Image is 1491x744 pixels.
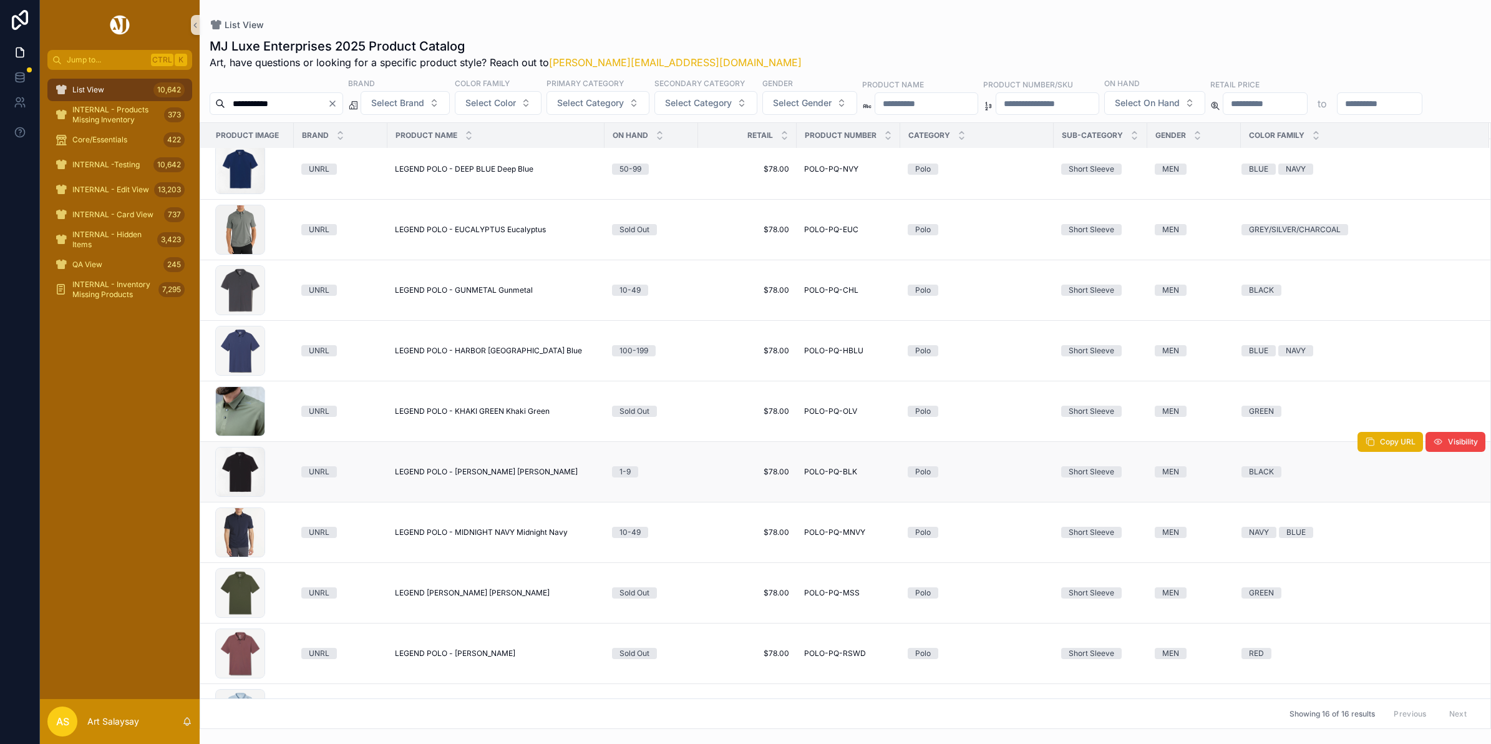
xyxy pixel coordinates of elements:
a: 1-9 [612,466,691,477]
div: Polo [915,164,931,175]
a: Short Sleeve [1061,406,1140,417]
span: $78.00 [706,164,789,174]
label: Gender [762,77,793,89]
a: $78.00 [706,285,789,295]
div: MEN [1162,527,1179,538]
div: 1-9 [619,466,631,477]
div: Short Sleeve [1069,648,1114,659]
div: 13,203 [154,182,185,197]
a: BLUENAVY [1241,345,1474,356]
span: POLO-PQ-MNVY [804,527,865,537]
a: Short Sleeve [1061,164,1140,175]
a: 50-99 [612,164,691,175]
a: MEN [1155,164,1233,175]
a: INTERNAL - Edit View13,203 [47,179,192,201]
span: Core/Essentials [72,135,127,145]
span: List View [225,19,264,31]
a: Polo [908,406,1046,417]
span: LEGEND POLO - DEEP BLUE Deep Blue [395,164,533,174]
div: UNRL [309,224,329,235]
a: List View10,642 [47,79,192,101]
span: Select On Hand [1115,97,1180,109]
div: Sold Out [619,648,649,659]
a: POLO-PQ-EUC [804,225,893,235]
a: POLO-PQ-BLK [804,467,893,477]
div: Short Sleeve [1069,345,1114,356]
div: Polo [915,527,931,538]
span: Art, have questions or looking for a specific product style? Reach out to [210,55,802,70]
div: Polo [915,285,931,296]
a: $78.00 [706,346,789,356]
span: LEGEND POLO - GUNMETAL Gunmetal [395,285,533,295]
a: UNRL [301,466,380,477]
a: Polo [908,345,1046,356]
a: LEGEND POLO - MIDNIGHT NAVY Midnight Navy [395,527,597,537]
div: GREY/SILVER/CHARCOAL [1249,224,1341,235]
div: Polo [915,466,931,477]
a: MEN [1155,527,1233,538]
a: POLO-PQ-NVY [804,164,893,174]
label: Primary Category [546,77,624,89]
a: Short Sleeve [1061,587,1140,599]
span: POLO-PQ-RSWD [804,649,866,658]
div: Short Sleeve [1069,527,1114,538]
span: Visibility [1448,437,1478,447]
div: UNRL [309,648,329,659]
a: Polo [908,466,1046,477]
p: to [1318,96,1327,111]
span: POLO-PQ-EUC [804,225,858,235]
div: UNRL [309,164,329,175]
span: POLO-PQ-NVY [804,164,858,174]
a: GREY/SILVER/CHARCOAL [1241,224,1474,235]
a: [PERSON_NAME][EMAIL_ADDRESS][DOMAIN_NAME] [549,56,802,69]
span: LEGEND POLO - MIDNIGHT NAVY Midnight Navy [395,527,568,537]
div: 373 [164,107,185,122]
div: MEN [1162,406,1179,417]
span: Product Image [216,130,279,140]
div: 10,642 [153,82,185,97]
div: Polo [915,224,931,235]
a: LEGEND [PERSON_NAME] [PERSON_NAME] [395,588,597,598]
a: $78.00 [706,225,789,235]
div: GREEN [1249,587,1274,599]
a: UNRL [301,164,380,175]
button: Visibility [1425,432,1485,452]
div: MEN [1162,285,1179,296]
span: LEGEND POLO - [PERSON_NAME] [395,649,515,658]
button: Select Button [762,91,857,115]
div: UNRL [309,406,329,417]
a: UNRL [301,648,380,659]
div: 422 [163,132,185,147]
a: BLACK [1241,285,1474,296]
div: 10-49 [619,285,641,296]
a: INTERNAL - Inventory Missing Products7,295 [47,278,192,301]
span: Select Brand [371,97,424,109]
div: Short Sleeve [1069,587,1114,599]
label: Product Name [862,79,924,90]
a: $78.00 [706,527,789,537]
a: Sold Out [612,587,691,599]
a: MEN [1155,345,1233,356]
label: Secondary Category [654,77,745,89]
a: $78.00 [706,467,789,477]
span: Copy URL [1380,437,1416,447]
a: Short Sleeve [1061,527,1140,538]
a: $78.00 [706,649,789,658]
a: Polo [908,164,1046,175]
div: UNRL [309,466,329,477]
a: POLO-PQ-MSS [804,588,893,598]
span: LEGEND POLO - [PERSON_NAME] [PERSON_NAME] [395,467,578,477]
div: Polo [915,406,931,417]
a: Short Sleeve [1061,648,1140,659]
button: Copy URL [1357,432,1423,452]
a: POLO-PQ-OLV [804,406,893,416]
a: UNRL [301,224,380,235]
span: POLO-PQ-BLK [804,467,857,477]
div: UNRL [309,587,329,599]
button: Select Button [654,91,757,115]
label: Color Family [455,77,510,89]
a: LEGEND POLO - GUNMETAL Gunmetal [395,285,597,295]
button: Jump to...CtrlK [47,50,192,70]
